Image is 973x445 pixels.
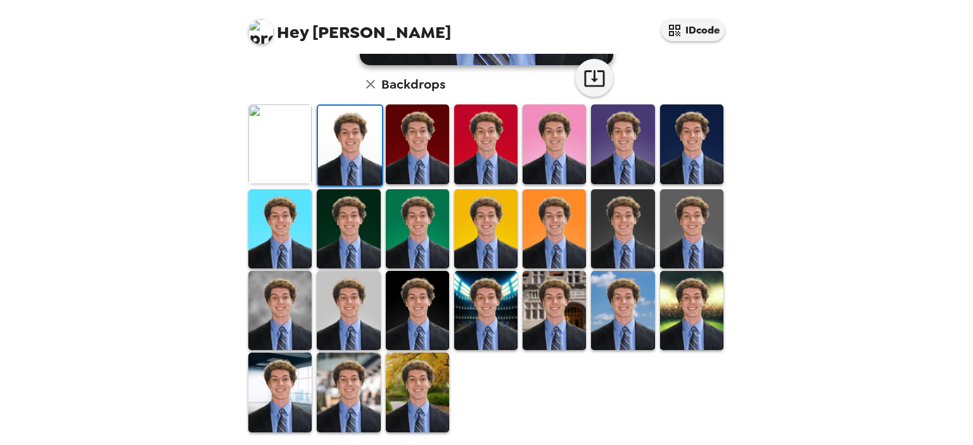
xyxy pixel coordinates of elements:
[248,104,312,184] img: Original
[661,19,725,41] button: IDcode
[248,19,274,44] img: profile pic
[277,21,308,44] span: Hey
[248,13,451,41] span: [PERSON_NAME]
[381,74,445,94] h6: Backdrops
